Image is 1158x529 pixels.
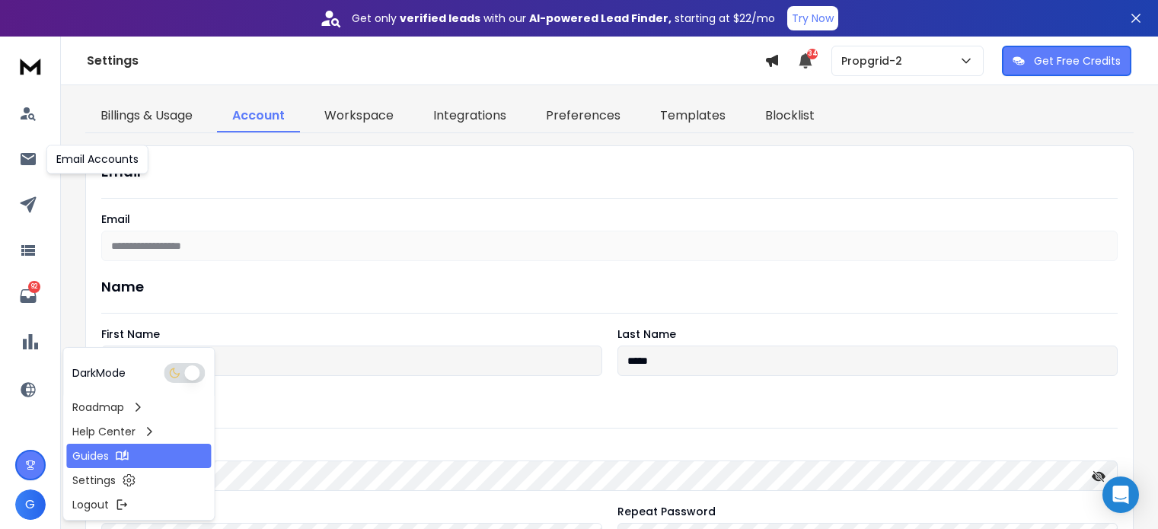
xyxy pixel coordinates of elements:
[72,365,126,381] p: Dark Mode
[28,281,40,293] p: 92
[72,448,109,464] p: Guides
[217,100,300,132] a: Account
[101,444,1118,454] label: Current Password
[418,100,522,132] a: Integrations
[792,11,834,26] p: Try Now
[1102,476,1139,513] div: Open Intercom Messenger
[617,329,1118,339] label: Last Name
[101,329,602,339] label: First Name
[309,100,409,132] a: Workspace
[72,497,109,512] p: Logout
[66,468,211,492] a: Settings
[15,489,46,520] button: G
[85,100,208,132] a: Billings & Usage
[15,52,46,80] img: logo
[400,11,480,26] strong: verified leads
[531,100,636,132] a: Preferences
[529,11,672,26] strong: AI-powered Lead Finder,
[1002,46,1131,76] button: Get Free Credits
[101,214,1118,225] label: Email
[72,473,116,488] p: Settings
[66,395,211,419] a: Roadmap
[841,53,908,69] p: Propgrid-2
[750,100,830,132] a: Blocklist
[617,506,1118,517] label: Repeat Password
[101,161,1118,183] h1: Email
[101,506,602,517] label: New Password
[645,100,741,132] a: Templates
[87,52,764,70] h1: Settings
[72,400,124,415] p: Roadmap
[807,49,818,59] span: 34
[66,444,211,468] a: Guides
[46,145,148,174] div: Email Accounts
[13,281,43,311] a: 92
[72,424,136,439] p: Help Center
[352,11,775,26] p: Get only with our starting at $22/mo
[1034,53,1121,69] p: Get Free Credits
[787,6,838,30] button: Try Now
[101,276,1118,298] h1: Name
[66,419,211,444] a: Help Center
